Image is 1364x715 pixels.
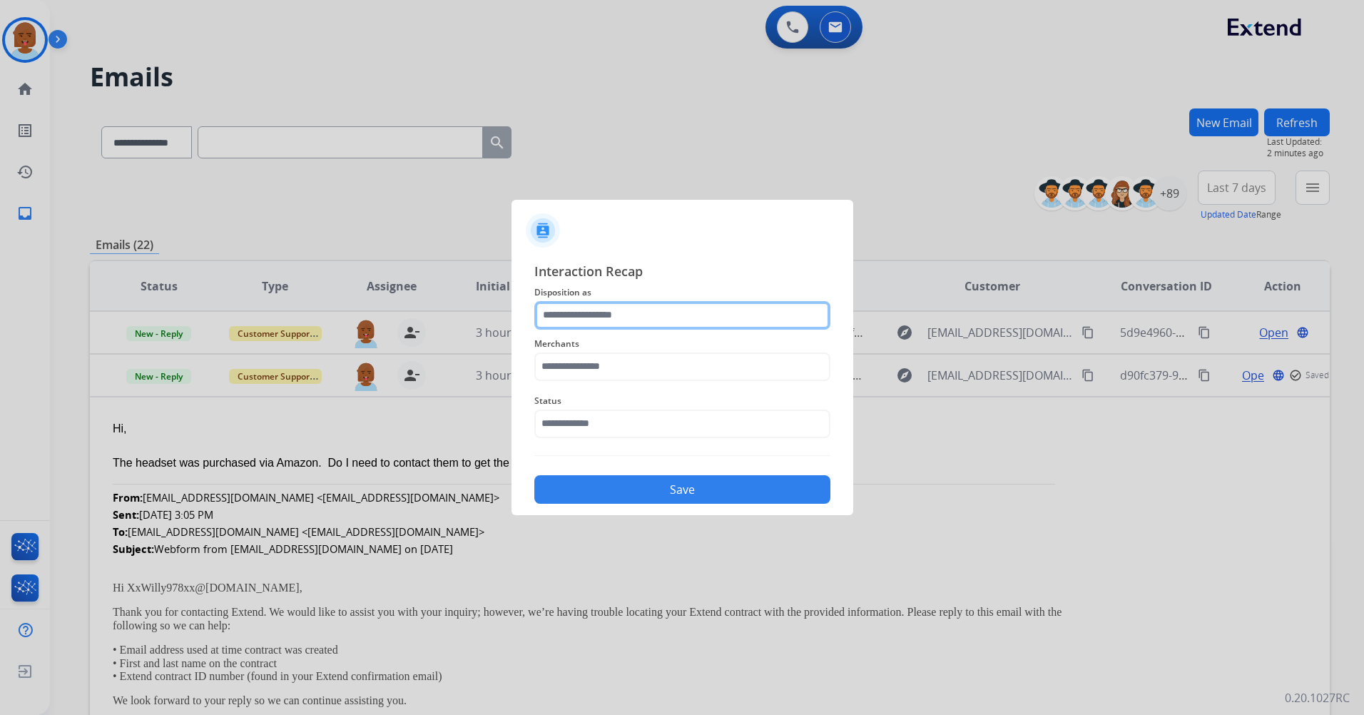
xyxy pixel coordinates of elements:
[534,455,830,456] img: contact-recap-line.svg
[534,475,830,504] button: Save
[526,213,560,248] img: contactIcon
[534,284,830,301] span: Disposition as
[534,335,830,353] span: Merchants
[534,392,830,410] span: Status
[1285,689,1350,706] p: 0.20.1027RC
[534,261,830,284] span: Interaction Recap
